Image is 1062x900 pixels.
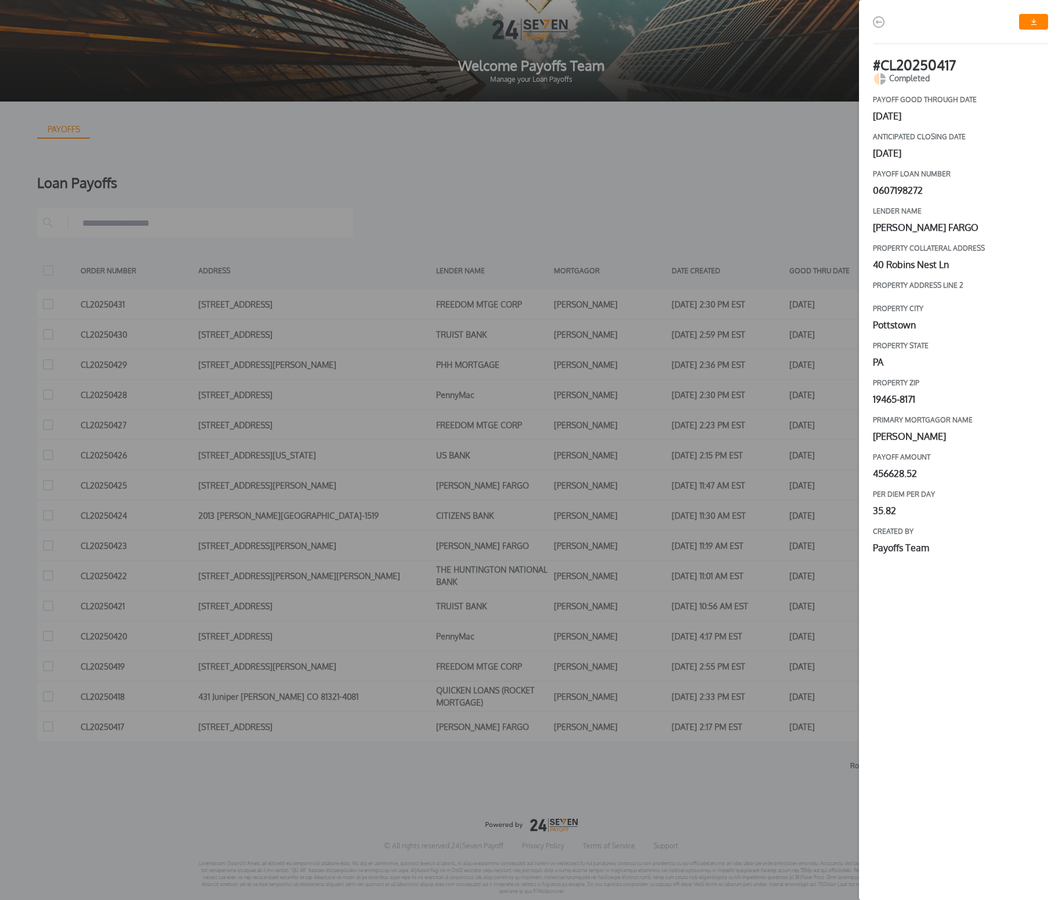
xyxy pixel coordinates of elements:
img: download-icon [1031,19,1036,25]
div: [DATE] [873,146,1048,160]
div: 40 Robins Nest Ln [873,258,1048,272]
label: payoff good through date [873,95,1048,104]
label: property state [873,341,1048,350]
img: chartPie-icon [873,72,887,86]
div: 0607198272 [873,183,1048,197]
div: 19465-8171 [873,392,1048,406]
div: [PERSON_NAME] FARGO [873,221,1048,234]
label: Payoff amount [873,453,1048,462]
div: [DATE] [873,109,1048,123]
label: property city [873,304,1048,313]
label: Lender Name [873,207,1048,216]
h1: # CL20250417 [873,58,1048,72]
label: Primary Mortgagor Name [873,415,1048,425]
label: property collateral address [873,244,1048,253]
div: Pottstown [873,318,1048,332]
label: property zip [873,378,1048,388]
div: PA [873,355,1048,369]
label: payoff loan number [873,169,1048,179]
div: Payoffs Team [873,541,1048,555]
label: Anticipated closing date [873,132,1048,142]
span: Completed [889,72,930,86]
div: 35.82 [873,504,1048,518]
label: property address line 2 [873,281,1048,290]
label: Created by [873,527,1048,536]
div: 456628.52 [873,467,1048,480]
div: [PERSON_NAME] [873,429,1048,443]
img: back-icon [873,16,885,28]
label: Per diem per day [873,490,1048,499]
